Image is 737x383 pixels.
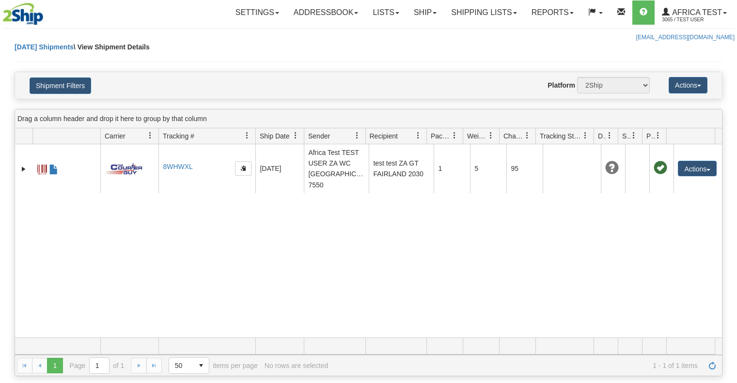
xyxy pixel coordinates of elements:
[19,164,29,174] a: Expand
[601,127,618,144] a: Delivery Status filter column settings
[90,358,109,373] input: Page 1
[626,127,642,144] a: Shipment Issues filter column settings
[622,131,630,141] span: Shipment Issues
[646,131,655,141] span: Pickup Status
[265,362,329,369] div: No rows are selected
[105,163,142,175] img: 202 - Courier Guy
[407,0,444,25] a: Ship
[577,127,594,144] a: Tracking Status filter column settings
[470,144,506,193] td: 5
[163,163,192,170] a: 8WHWXL
[49,160,59,176] a: Online Payment Invoice
[239,127,255,144] a: Tracking # filter column settings
[370,131,398,141] span: Recipient
[74,43,150,51] span: \ View Shipment Details
[169,357,209,374] span: Page sizes drop down
[15,43,74,51] a: [DATE] Shipments
[349,127,365,144] a: Sender filter column settings
[678,161,717,176] button: Actions
[503,131,524,141] span: Charge
[30,77,91,94] button: Shipment Filters
[605,161,619,175] span: Unknown
[37,160,47,176] a: Label
[444,0,524,25] a: Shipping lists
[598,131,606,141] span: Delivery Status
[662,15,735,25] span: 3065 / TEST USER
[142,127,158,144] a: Carrier filter column settings
[670,8,722,16] span: Africa Test
[446,127,463,144] a: Packages filter column settings
[654,161,667,175] span: Pickup Successfully created
[705,358,720,373] a: Refresh
[286,0,366,25] a: Addressbook
[105,131,125,141] span: Carrier
[410,127,426,144] a: Recipient filter column settings
[235,161,251,176] button: Copy to clipboard
[308,131,330,141] span: Sender
[169,357,258,374] span: items per page
[540,131,582,141] span: Tracking Status
[175,361,188,370] span: 50
[524,0,581,25] a: Reports
[650,127,666,144] a: Pickup Status filter column settings
[70,357,125,374] span: Page of 1
[47,358,63,373] span: Page 1
[15,109,722,128] div: grid grouping header
[287,127,304,144] a: Ship Date filter column settings
[467,131,487,141] span: Weight
[669,77,707,93] button: Actions
[260,131,289,141] span: Ship Date
[636,34,735,41] a: [EMAIL_ADDRESS][DOMAIN_NAME]
[431,131,451,141] span: Packages
[369,144,434,193] td: test test ZA GT FAIRLAND 2030
[548,80,575,90] label: Platform
[506,144,543,193] td: 95
[519,127,535,144] a: Charge filter column settings
[365,0,406,25] a: Lists
[2,2,44,27] img: logo3065.jpg
[255,144,304,193] td: [DATE]
[304,144,369,193] td: Africa Test TEST USER ZA WC [GEOGRAPHIC_DATA] 7550
[655,0,734,25] a: Africa Test 3065 / TEST USER
[163,131,194,141] span: Tracking #
[335,362,698,369] span: 1 - 1 of 1 items
[228,0,286,25] a: Settings
[483,127,499,144] a: Weight filter column settings
[434,144,470,193] td: 1
[193,358,209,373] span: select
